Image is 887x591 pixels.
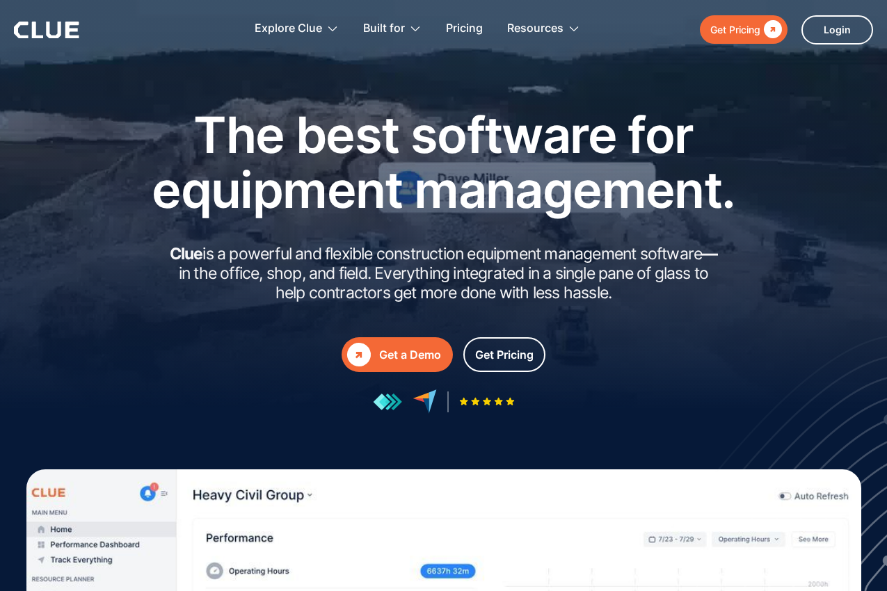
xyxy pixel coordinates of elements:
[760,21,782,38] div: 
[413,389,437,414] img: reviews at capterra
[475,346,534,364] div: Get Pricing
[342,337,453,372] a: Get a Demo
[710,21,760,38] div: Get Pricing
[131,107,757,217] h1: The best software for equipment management.
[463,337,545,372] a: Get Pricing
[166,245,722,302] h2: is a powerful and flexible construction equipment management software in the office, shop, and fi...
[170,244,203,264] strong: Clue
[446,7,483,51] a: Pricing
[255,7,322,51] div: Explore Clue
[801,15,873,44] a: Login
[459,397,515,406] img: Five-star rating icon
[702,244,717,264] strong: —
[700,15,788,44] a: Get Pricing
[373,393,402,411] img: reviews at getapp
[363,7,405,51] div: Built for
[507,7,564,51] div: Resources
[379,346,441,364] div: Get a Demo
[347,343,371,366] div: 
